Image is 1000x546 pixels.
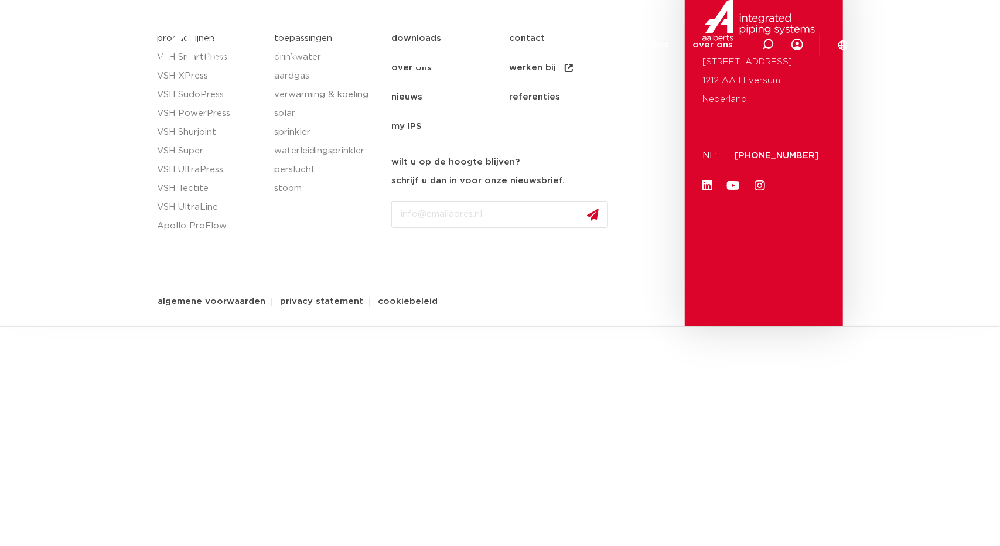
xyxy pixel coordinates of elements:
[158,297,265,306] span: algemene voorwaarden
[791,21,803,68] div: my IPS
[149,297,274,306] a: algemene voorwaarden
[158,123,263,142] a: VSH Shurjoint
[391,158,520,166] strong: wilt u op de hoogte blijven?
[391,112,509,141] a: my IPS
[473,22,535,67] a: toepassingen
[391,201,608,228] input: info@emailadres.nl
[158,142,263,161] a: VSH Super
[274,179,380,198] a: stoom
[158,179,263,198] a: VSH Tectite
[274,142,380,161] a: waterleidingsprinkler
[412,22,450,67] a: markten
[158,198,263,217] a: VSH UltraLine
[391,83,509,112] a: nieuws
[632,22,669,67] a: services
[391,237,569,283] iframe: reCAPTCHA
[587,209,599,221] img: send.svg
[391,176,565,185] strong: schrijf u dan in voor onze nieuwsbrief.
[274,161,380,179] a: perslucht
[274,86,380,104] a: verwarming & koeling
[735,151,820,160] a: [PHONE_NUMBER]
[271,297,372,306] a: privacy statement
[280,297,363,306] span: privacy statement
[558,22,608,67] a: downloads
[378,297,438,306] span: cookiebeleid
[158,161,263,179] a: VSH UltraPress
[274,123,380,142] a: sprinkler
[158,86,263,104] a: VSH SudoPress
[342,22,733,67] nav: Menu
[692,22,733,67] a: over ons
[274,104,380,123] a: solar
[702,146,721,165] p: NL:
[342,22,389,67] a: producten
[509,83,627,112] a: referenties
[158,217,263,236] a: Apollo ProFlow
[369,297,446,306] a: cookiebeleid
[158,104,263,123] a: VSH PowerPress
